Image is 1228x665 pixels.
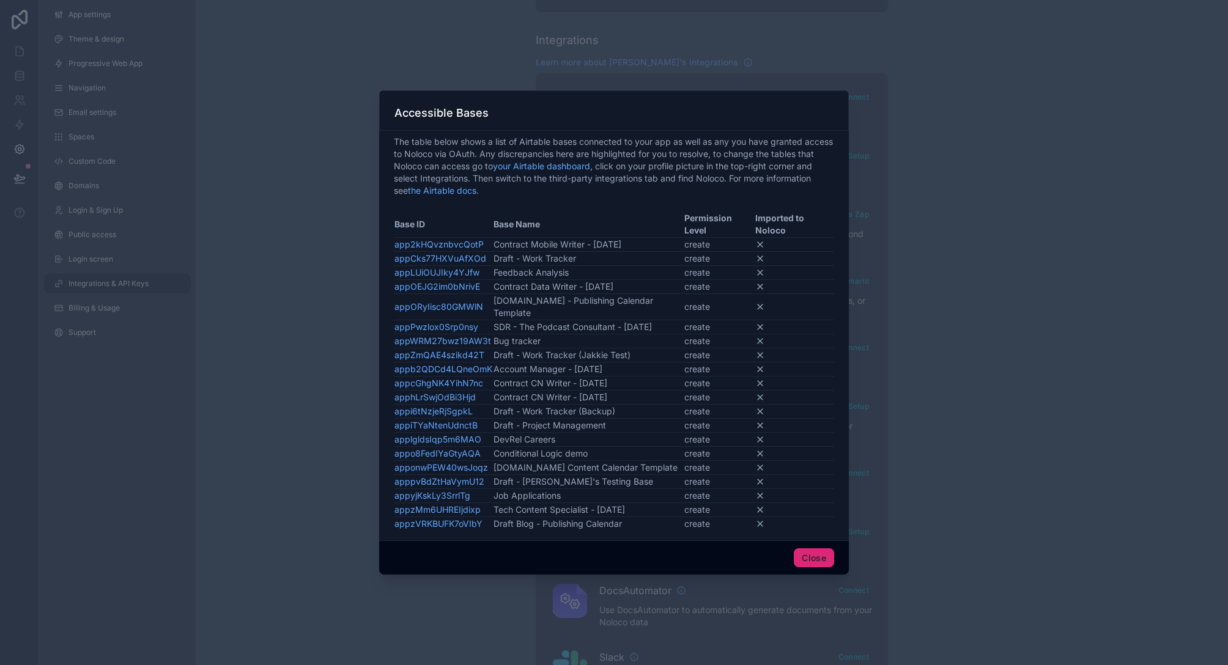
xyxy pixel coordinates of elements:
[493,418,684,432] td: Draft - Project Management
[684,211,755,238] th: Permission Level
[394,211,493,238] th: Base ID
[684,320,755,334] td: create
[684,418,755,432] td: create
[394,378,483,388] a: appcGhgNK4YihN7nc
[684,279,755,293] td: create
[684,362,755,376] td: create
[493,265,684,279] td: Feedback Analysis
[394,420,478,430] a: appiTYaNtenUdnctB
[493,474,684,488] td: Draft - [PERSON_NAME]'s Testing Base
[493,161,590,171] a: your Airtable dashboard
[684,460,755,474] td: create
[493,279,684,293] td: Contract Data Writer - [DATE]
[394,253,486,263] a: appCks77HXVuAfXOd
[394,448,481,458] a: appo8FedIYaGtyAQA
[684,237,755,251] td: create
[684,502,755,516] td: create
[684,251,755,265] td: create
[394,490,470,501] a: appyjKskLy3SrrlTg
[493,516,684,531] td: Draft Blog - Publishing Calendar
[493,348,684,362] td: Draft - Work Tracker (Jakkie Test)
[493,293,684,320] td: [DOMAIN_NAME] - Publishing Calendar Template
[394,321,478,332] a: appPwzlox0Srp0nsy
[394,136,834,197] span: The table below shows a list of Airtable bases connected to your app as well as any you have gran...
[684,376,755,390] td: create
[684,390,755,404] td: create
[684,474,755,488] td: create
[493,460,684,474] td: [DOMAIN_NAME] Content Calendar Template
[684,265,755,279] td: create
[684,404,755,418] td: create
[493,334,684,348] td: Bug tracker
[394,336,491,346] a: appWRM27bwz19AW3t
[493,237,684,251] td: Contract Mobile Writer - [DATE]
[408,185,476,196] a: the Airtable docs
[493,502,684,516] td: Tech Content Specialist - [DATE]
[394,267,479,277] a: appLUiOUJIky4YJfw
[394,106,489,120] h3: Accessible Bases
[684,516,755,531] td: create
[493,432,684,446] td: DevRel Careers
[684,334,755,348] td: create
[493,404,684,418] td: Draft - Work Tracker (Backup)
[394,350,484,360] a: appZmQAE4szikd42T
[394,462,488,472] a: apponwPEW40wsJoqz
[684,446,755,460] td: create
[493,488,684,502] td: Job Applications
[684,488,755,502] td: create
[394,518,483,529] a: appzVRKBUFK7oVIbY
[794,548,834,568] button: Close
[493,376,684,390] td: Contract CN Writer - [DATE]
[394,434,481,444] a: applgldsIqp5m6MAO
[684,293,755,320] td: create
[493,390,684,404] td: Contract CN Writer - [DATE]
[394,392,476,402] a: apphLrSwjOdBi3Hjd
[394,406,473,416] a: appi6tNzjeRjSgpkL
[394,364,492,374] a: appb2QDCd4LQneOmK
[493,320,684,334] td: SDR - The Podcast Consultant - [DATE]
[684,348,755,362] td: create
[493,211,684,238] th: Base Name
[755,211,834,238] th: Imported to Noloco
[684,432,755,446] td: create
[493,362,684,376] td: Account Manager - [DATE]
[394,281,480,292] a: appOEJG2im0bNrivE
[394,476,484,487] a: apppvBdZtHaVymU12
[493,446,684,460] td: Conditional Logic demo
[394,504,481,515] a: appzMm6UHREIjdixp
[394,301,483,312] a: appORyIisc80GMWlN
[394,239,484,249] a: app2kHQvznbvcQotP
[493,251,684,265] td: Draft - Work Tracker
